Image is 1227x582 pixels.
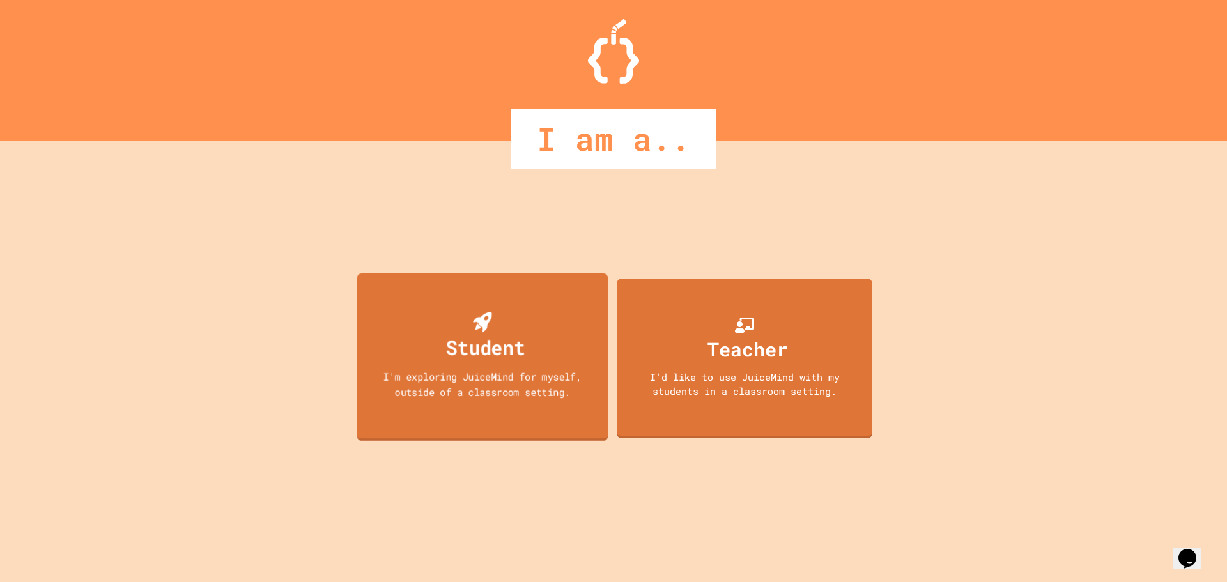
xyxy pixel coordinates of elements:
[446,332,525,362] div: Student
[588,19,639,84] img: Logo.svg
[707,335,788,364] div: Teacher
[511,109,716,169] div: I am a..
[1173,531,1214,569] iframe: chat widget
[629,370,860,399] div: I'd like to use JuiceMind with my students in a classroom setting.
[369,369,596,399] div: I'm exploring JuiceMind for myself, outside of a classroom setting.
